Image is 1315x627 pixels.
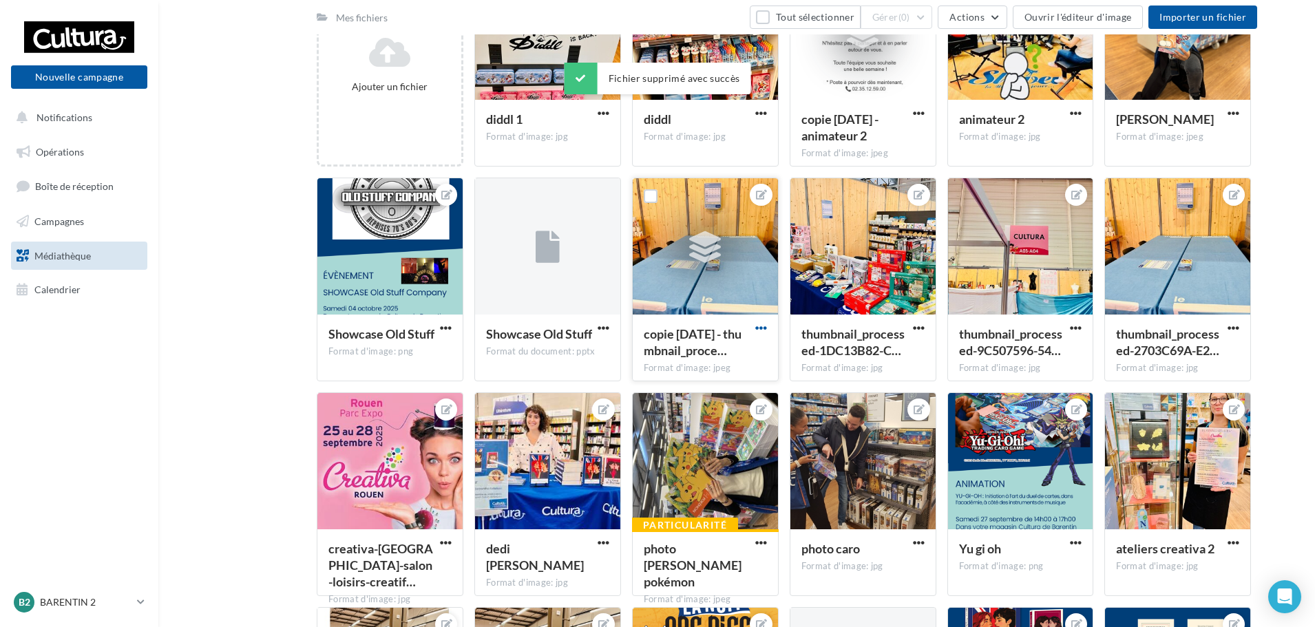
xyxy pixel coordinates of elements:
[959,560,1082,573] div: Format d'image: png
[34,284,81,295] span: Calendrier
[1116,560,1239,573] div: Format d'image: jpg
[328,593,452,606] div: Format d'image: jpg
[898,12,910,23] span: (0)
[801,541,860,556] span: photo caro
[36,146,84,158] span: Opérations
[8,171,150,201] a: Boîte de réception
[801,111,879,143] span: copie 07-10-2025 - animateur 2
[1116,111,1214,127] span: caro diddl
[801,560,925,573] div: Format d'image: jpg
[644,593,767,606] div: Format d'image: jpeg
[959,111,1024,127] span: animateur 2
[644,541,741,589] span: photo julie pokémon
[486,326,592,341] span: Showcase Old Stuff
[11,65,147,89] button: Nouvelle campagne
[486,131,609,143] div: Format d'image: jpg
[486,541,584,573] span: dedi sam feitelson
[36,111,92,123] span: Notifications
[644,362,767,374] div: Format d'image: jpeg
[1116,541,1214,556] span: ateliers creativa 2
[486,346,609,358] div: Format du document: pptx
[328,541,433,589] span: creativa-rouen-salon-loisirs-creatifs-2025
[19,595,30,609] span: B2
[35,180,114,192] span: Boîte de réception
[8,103,145,132] button: Notifications
[8,275,150,304] a: Calendrier
[1268,580,1301,613] div: Open Intercom Messenger
[565,63,751,94] div: Fichier supprimé avec succès
[8,138,150,167] a: Opérations
[644,111,671,127] span: diddl
[336,11,388,25] div: Mes fichiers
[40,595,131,609] p: BARENTIN 2
[959,362,1082,374] div: Format d'image: jpg
[328,346,452,358] div: Format d'image: png
[8,207,150,236] a: Campagnes
[632,518,738,533] div: Particularité
[959,326,1062,358] span: thumbnail_processed-9C507596-5438-4A82-A559-1A4DADE4565B
[801,362,925,374] div: Format d'image: jpg
[750,6,860,29] button: Tout sélectionner
[1159,11,1246,23] span: Importer un fichier
[959,131,1082,143] div: Format d'image: jpg
[938,6,1007,29] button: Actions
[324,80,456,94] div: Ajouter un fichier
[11,589,147,615] a: B2 BARENTIN 2
[486,577,609,589] div: Format d'image: jpg
[8,242,150,270] a: Médiathèque
[644,131,767,143] div: Format d'image: jpg
[34,215,84,227] span: Campagnes
[486,111,523,127] span: diddl 1
[949,11,984,23] span: Actions
[1013,6,1143,29] button: Ouvrir l'éditeur d'image
[1116,362,1239,374] div: Format d'image: jpg
[801,147,925,160] div: Format d'image: jpeg
[1116,131,1239,143] div: Format d'image: jpeg
[34,249,91,261] span: Médiathèque
[328,326,434,341] span: Showcase Old Stuff
[644,326,741,358] span: copie 24-09-2025 - thumbnail_processed-2703C69A-E2EA-46E9-8399-A07482554CCA
[1116,326,1219,358] span: thumbnail_processed-2703C69A-E2EA-46E9-8399-A07482554CCA
[861,6,933,29] button: Gérer(0)
[959,541,1001,556] span: Yu gi oh
[1148,6,1257,29] button: Importer un fichier
[801,326,905,358] span: thumbnail_processed-1DC13B82-CF22-4403-8C97-A9F696F7BFFA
